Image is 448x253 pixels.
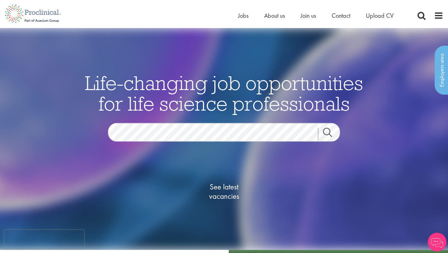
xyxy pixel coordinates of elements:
a: Jobs [238,12,249,20]
a: Contact [332,12,350,20]
img: Chatbot [428,233,446,251]
iframe: reCAPTCHA [4,230,84,249]
a: See latestvacancies [193,157,255,226]
a: Job search submit button [318,127,345,140]
span: See latest vacancies [193,182,255,201]
a: Upload CV [366,12,394,20]
span: Life-changing job opportunities for life science professionals [85,70,363,116]
a: About us [264,12,285,20]
a: Join us [301,12,316,20]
